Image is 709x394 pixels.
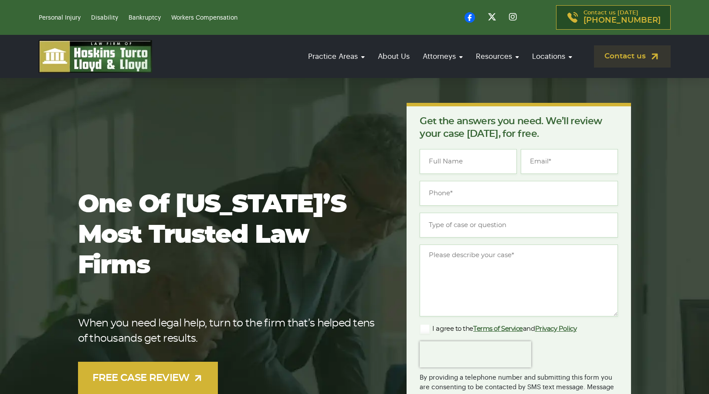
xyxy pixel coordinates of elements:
a: Resources [472,44,523,69]
label: I agree to the and [420,324,577,334]
img: logo [39,40,152,73]
a: Disability [91,15,118,21]
input: Email* [521,149,618,174]
input: Phone* [420,181,618,206]
a: Personal Injury [39,15,81,21]
a: Contact us [DATE][PHONE_NUMBER] [556,5,671,30]
input: Type of case or question [420,213,618,238]
a: Practice Areas [304,44,369,69]
a: Terms of Service [473,326,523,332]
p: Contact us [DATE] [583,10,661,25]
a: Attorneys [418,44,467,69]
a: Contact us [594,45,671,68]
a: About Us [373,44,414,69]
h1: One of [US_STATE]’s most trusted law firms [78,190,379,281]
a: Workers Compensation [171,15,237,21]
p: When you need legal help, turn to the firm that’s helped tens of thousands get results. [78,316,379,346]
iframe: reCAPTCHA [420,341,531,367]
span: [PHONE_NUMBER] [583,16,661,25]
a: Locations [528,44,577,69]
a: Bankruptcy [129,15,161,21]
img: arrow-up-right-light.svg [193,373,204,384]
a: Privacy Policy [535,326,577,332]
input: Full Name [420,149,517,174]
p: Get the answers you need. We’ll review your case [DATE], for free. [420,115,618,140]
